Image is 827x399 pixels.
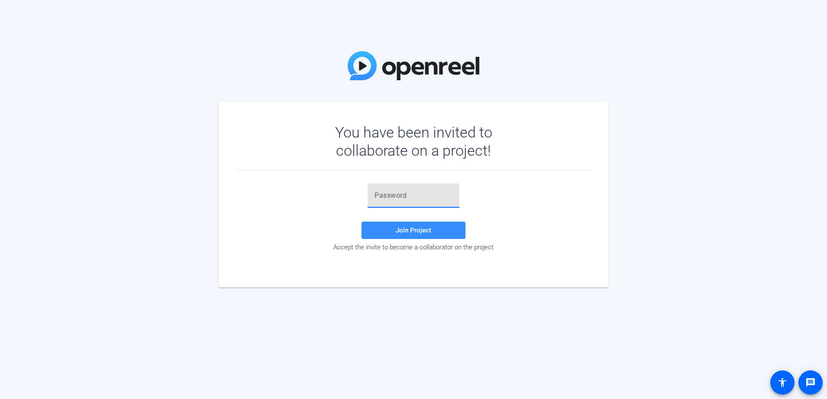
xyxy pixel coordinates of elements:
[805,377,816,388] mat-icon: message
[396,226,431,234] span: Join Project
[348,51,479,80] img: OpenReel Logo
[310,123,517,160] div: You have been invited to collaborate on a project!
[236,243,591,251] div: Accept the invite to become a collaborator on the project
[375,190,452,201] input: Password
[362,222,465,239] button: Join Project
[777,377,788,388] mat-icon: accessibility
